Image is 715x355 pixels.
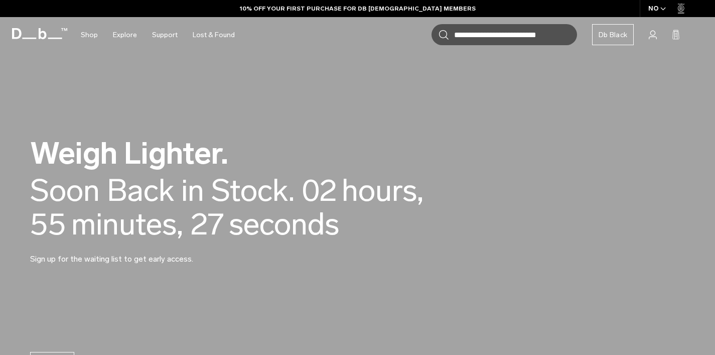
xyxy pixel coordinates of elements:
a: 10% OFF YOUR FIRST PURCHASE FOR DB [DEMOGRAPHIC_DATA] MEMBERS [240,4,476,13]
h2: Weigh Lighter. [30,138,482,169]
span: , [177,206,183,243]
span: hours, [342,174,423,207]
a: Db Black [592,24,634,45]
a: Shop [81,17,98,53]
p: Sign up for the waiting list to get early access. [30,241,271,265]
a: Lost & Found [193,17,235,53]
span: 02 [302,174,337,207]
span: seconds [229,207,339,241]
span: 27 [191,207,224,241]
div: Soon Back in Stock. [30,174,295,207]
a: Support [152,17,178,53]
span: minutes [71,207,183,241]
span: 55 [30,207,66,241]
nav: Main Navigation [73,17,242,53]
a: Explore [113,17,137,53]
